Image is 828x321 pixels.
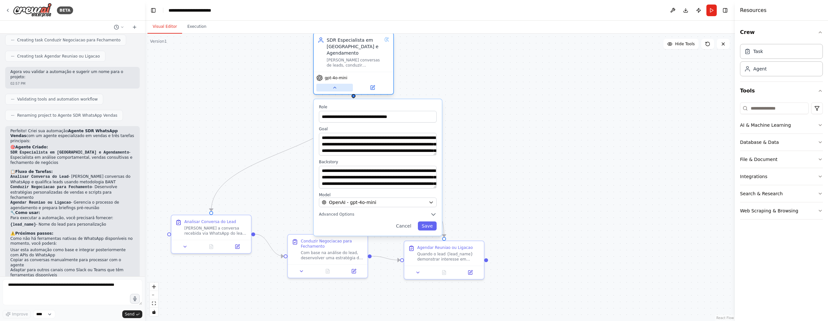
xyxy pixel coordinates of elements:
h2: 🎯 [10,145,135,150]
label: Goal [319,126,437,132]
button: zoom out [150,291,158,299]
button: fit view [150,299,158,308]
button: Cancel [392,221,415,230]
span: Advanced Options [319,212,354,217]
button: Hide Tools [663,39,699,49]
button: Hide left sidebar [149,6,158,15]
div: BETA [57,6,73,14]
div: Task [753,48,763,55]
h2: ⚠️ [10,231,135,236]
li: - Desenvolve estratégias personalizadas de vendas e scripts para fechamento [10,185,135,200]
g: Edge from ff4d12f3-0b81-479a-9f9c-fc41d1c8ef09 to 02f9c0e7-01d7-4643-bfb7-47751b6289f8 [350,93,447,237]
div: [PERSON_NAME] a conversa recebida via WhatsApp do lead {lead_name}. Identificar: 1) Nível de inte... [184,226,247,236]
li: - [PERSON_NAME] conversas do WhatsApp e qualifica leads usando metodologia BANT [10,174,135,185]
h2: 🔧 [10,210,135,216]
button: Integrations [740,168,823,185]
g: Edge from ff4d12f3-0b81-479a-9f9c-fc41d1c8ef09 to 762f3ae4-8444-4e53-bfb4-36af801f19be [208,93,357,211]
button: Hide right sidebar [721,6,730,15]
span: Creating task Conduzir Negociacao para Fechamento [17,37,121,43]
span: Send [125,312,135,317]
div: React Flow controls [150,283,158,316]
button: Search & Research [740,185,823,202]
li: Copiar as conversas manualmente para processar com o agente [10,258,135,268]
button: Database & Data [740,134,823,151]
button: Web Scraping & Browsing [740,202,823,219]
p: Para executar a automação, você precisará fornecer: [10,216,135,221]
code: Analisar Conversa do Lead [10,175,69,179]
button: Click to speak your automation idea [130,294,140,304]
span: Improve [12,312,28,317]
p: Como não há ferramentas nativas de WhatsApp disponíveis no momento, você poderá: [10,236,135,246]
strong: Fluxo de Tarefas: [15,169,53,174]
code: Conduzir Negociacao para Fechamento [10,185,92,189]
button: File & Document [740,151,823,168]
button: Open in side panel [459,269,481,276]
button: Visual Editor [147,20,182,34]
span: Hide Tools [675,41,695,47]
g: Edge from fc337a20-2e48-4956-9c03-34624ca408a6 to 02f9c0e7-01d7-4643-bfb7-47751b6289f8 [372,253,400,263]
button: Switch to previous chat [111,23,127,31]
div: Agendar Reuniao ou LigacaoQuando o lead {lead_name} demonstrar interesse em reunião presencial ou... [404,241,485,280]
div: Analisar Conversa do Lead [184,219,236,224]
div: Agendar Reuniao ou Ligacao [417,245,473,250]
li: - Nome do lead para personalização [10,222,135,228]
label: Role [319,104,437,110]
div: Analisar Conversa do Lead[PERSON_NAME] a conversa recebida via WhatsApp do lead {lead_name}. Iden... [171,215,252,254]
label: Backstory [319,159,437,165]
code: Agendar Reuniao ou Ligacao [10,200,71,205]
button: Improve [3,310,31,318]
div: Version 1 [150,39,167,44]
button: Open in side panel [354,84,391,91]
button: Save [418,221,437,230]
h4: Resources [740,6,767,14]
button: toggle interactivity [150,308,158,316]
button: AI & Machine Learning [740,117,823,134]
code: {lead_name} [10,222,36,227]
div: SDR Especialista em [GEOGRAPHIC_DATA] e Agendamento [327,37,382,56]
span: Creating task Agendar Reuniao ou Ligacao [17,54,100,59]
p: Agora vou validar a automação e sugerir um nome para o projeto: [10,70,135,80]
div: [PERSON_NAME] conversas de leads, conduzir negociações para fechamento de vendas e agendar reuniõ... [327,58,382,68]
span: Renaming project to Agente SDR WhatsApp Vendas [17,113,117,118]
strong: Próximos passos: [15,231,53,236]
button: Advanced Options [319,211,437,218]
div: Conduzir Negociacao para Fechamento [301,239,364,249]
button: Open in side panel [226,243,248,251]
code: SDR Especialista em [GEOGRAPHIC_DATA] e Agendamento [10,150,129,155]
p: Perfeito! Criei sua automação com um agente especializado em vendas e três tarefas principais: [10,129,135,144]
button: Tools [740,82,823,100]
div: Tools [740,100,823,225]
h2: 📋 [10,169,135,175]
button: No output available [198,243,225,251]
li: Adaptar para outros canais como Slack ou Teams que têm ferramentas disponíveis [10,268,135,278]
button: Send [122,310,142,318]
button: Start a new chat [129,23,140,31]
a: React Flow attribution [716,316,734,320]
span: Validating tools and automation workflow [17,97,98,102]
div: 02:57 PM [10,81,135,86]
nav: breadcrumb [169,7,232,14]
button: Execution [182,20,212,34]
div: Com base na análise do lead, desenvolver uma estratégia de vendas personalizada para conduzir {le... [301,250,364,261]
button: Crew [740,23,823,41]
strong: Como usar: [15,210,40,215]
div: Quando o lead {lead_name} demonstrar interesse em reunião presencial ou ligação, conduzir o proce... [417,251,480,262]
div: Crew [740,41,823,81]
button: Open in side panel [343,267,365,275]
li: - Especialista em análise comportamental, vendas consultivas e fechamento de negócios [10,150,135,166]
g: Edge from 762f3ae4-8444-4e53-bfb4-36af801f19be to fc337a20-2e48-4956-9c03-34624ca408a6 [255,231,284,260]
div: Agent [753,66,767,72]
label: Model [319,192,437,198]
span: gpt-4o-mini [325,75,347,80]
button: No output available [430,269,458,276]
img: Logo [13,3,52,17]
li: Usar esta automação como base e integrar posteriormente com APIs do WhatsApp [10,248,135,258]
strong: Agente SDR WhatsApp Vendas [10,129,118,138]
div: Conduzir Negociacao para FechamentoCom base na análise do lead, desenvolver uma estratégia de ven... [287,234,368,278]
div: SDR Especialista em [GEOGRAPHIC_DATA] e Agendamento[PERSON_NAME] conversas de leads, conduzir neg... [313,34,394,96]
button: zoom in [150,283,158,291]
span: OpenAI - gpt-4o-mini [329,199,376,206]
button: OpenAI - gpt-4o-mini [319,198,437,207]
button: No output available [314,267,342,275]
strong: Agente Criado: [15,145,48,149]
